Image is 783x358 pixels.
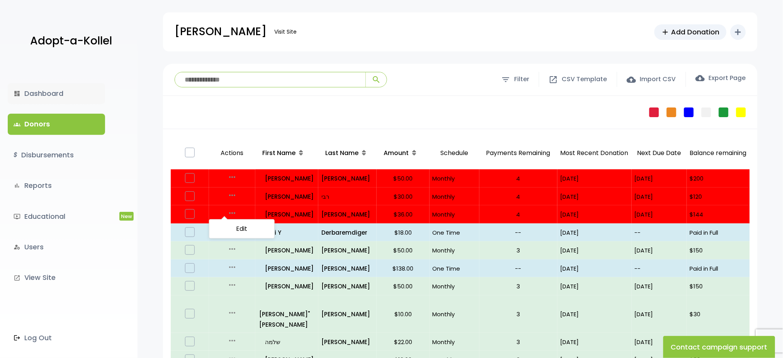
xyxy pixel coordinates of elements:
[228,244,237,254] i: more_horiz
[321,245,374,256] a: [PERSON_NAME]
[482,263,554,274] p: --
[654,24,727,40] a: addAdd Donation
[321,173,374,184] a: [PERSON_NAME]
[228,191,237,200] i: more_horiz
[671,27,720,37] span: Add Donation
[380,263,426,274] p: $138.00
[259,337,315,347] a: שלמה
[380,281,426,292] p: $50.00
[8,267,105,288] a: launchView Site
[560,337,628,347] p: [DATE]
[8,206,105,227] a: ondemand_videoEducationalNew
[14,274,20,281] i: launch
[259,298,315,330] a: [PERSON_NAME]"[PERSON_NAME]
[635,227,684,238] p: --
[482,337,554,347] p: 3
[14,150,17,161] i: $
[259,191,315,202] a: [PERSON_NAME]
[8,114,105,135] a: groupsDonors
[228,172,237,182] i: more_horiz
[212,140,253,167] p: Actions
[259,281,315,292] a: [PERSON_NAME]
[560,263,628,274] p: [DATE]
[696,73,705,83] span: cloud_download
[259,227,315,238] a: Levi Y
[560,173,628,184] p: [DATE]
[560,309,628,319] p: [DATE]
[259,245,315,256] a: [PERSON_NAME]
[640,74,676,85] span: Import CSV
[690,191,747,202] p: $120
[663,336,775,358] button: Contact campaign support
[433,309,476,319] p: Monthly
[228,336,237,345] i: more_horiz
[560,148,628,159] p: Most Recent Donation
[365,72,387,87] button: search
[26,22,112,60] a: Adopt-a-Kollel
[635,263,684,274] p: --
[635,337,684,347] p: [DATE]
[690,227,747,238] p: Paid in Full
[321,209,374,220] a: [PERSON_NAME]
[560,209,628,220] p: [DATE]
[119,212,134,221] span: New
[690,173,747,184] p: $200
[209,220,274,238] a: Edit
[8,327,105,348] a: Log Out
[14,90,20,97] i: dashboard
[321,281,374,292] a: [PERSON_NAME]
[259,263,315,274] a: [PERSON_NAME]
[482,173,554,184] p: 4
[482,227,554,238] p: --
[562,74,607,85] span: CSV Template
[690,263,747,274] p: Paid in Full
[482,281,554,292] p: 3
[321,337,374,347] a: [PERSON_NAME]
[321,227,374,238] a: Derbaremdiger
[8,145,105,165] a: $Disbursements
[635,173,684,184] p: [DATE]
[560,227,628,238] p: [DATE]
[380,245,426,256] p: $50.00
[635,209,684,220] p: [DATE]
[14,244,20,251] i: manage_accounts
[380,309,426,319] p: $10.00
[690,209,747,220] p: $144
[560,281,628,292] p: [DATE]
[690,281,747,292] p: $150
[262,148,296,157] span: First Name
[433,263,476,274] p: One Time
[175,22,267,41] p: [PERSON_NAME]
[501,75,510,84] span: filter_list
[380,227,426,238] p: $18.00
[433,281,476,292] p: Monthly
[259,209,315,220] a: [PERSON_NAME]
[433,337,476,347] p: Monthly
[635,245,684,256] p: [DATE]
[321,309,374,319] p: [PERSON_NAME]
[661,28,670,36] span: add
[380,191,426,202] p: $30.00
[321,263,374,274] p: [PERSON_NAME]
[14,182,20,189] i: bar_chart
[380,209,426,220] p: $36.00
[635,148,684,159] p: Next Due Date
[627,75,636,84] span: cloud_upload
[321,191,374,202] a: רבי
[482,309,554,319] p: 3
[690,245,747,256] p: $150
[730,24,746,40] button: add
[259,173,315,184] a: [PERSON_NAME]
[380,337,426,347] p: $22.00
[635,191,684,202] p: [DATE]
[372,75,381,84] span: search
[380,173,426,184] p: $50.00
